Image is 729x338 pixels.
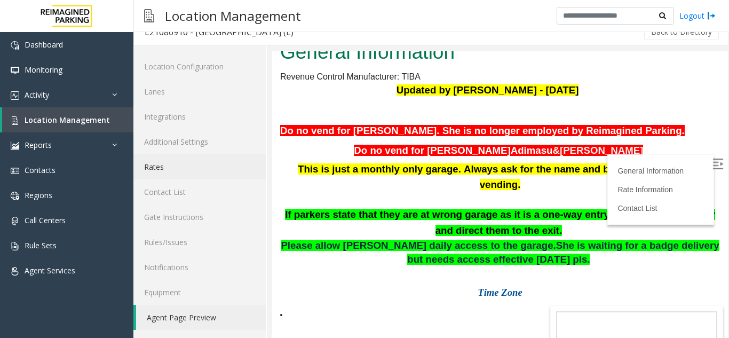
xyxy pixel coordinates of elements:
[345,115,411,124] a: General Information
[440,107,451,118] img: Open/Close Sidebar Menu
[124,33,307,44] span: Updated by [PERSON_NAME] - [DATE]
[9,188,283,200] span: Please allow [PERSON_NAME] daily access to the garage.
[25,265,75,276] span: Agent Services
[133,205,266,230] a: Gate Instructions
[135,188,447,214] span: She is waiting for a badge delivery but needs access effective [DATE] pls.
[205,235,250,247] span: Time Zone
[345,153,385,161] a: Contact List
[11,116,19,125] img: 'icon'
[11,242,19,250] img: 'icon'
[11,217,19,225] img: 'icon'
[133,255,266,280] a: Notifications
[11,41,19,50] img: 'icon'
[133,104,266,129] a: Integrations
[133,230,266,255] a: Rules/Issues
[133,54,266,79] a: Location Configuration
[239,93,281,105] span: Adimasu
[11,91,19,100] img: 'icon'
[8,74,413,85] span: Do no vend for [PERSON_NAME]. She is no longer employed by Reimagined Parking.
[25,165,56,175] span: Contacts
[11,142,19,150] img: 'icon'
[25,240,57,250] span: Rule Sets
[25,40,63,50] span: Dashboard
[145,25,294,39] div: L21086910 - [GEOGRAPHIC_DATA] (L)
[679,10,716,21] a: Logout
[133,179,266,205] a: Contact List
[133,129,266,154] a: Additional Settings
[8,21,148,30] span: Revenue Control Manufacturer: TIBA
[345,134,401,143] a: Rate Information
[133,280,266,305] a: Equipment
[144,3,154,29] img: pageIcon
[82,93,238,105] span: Do no vend for [PERSON_NAME]
[25,190,52,200] span: Regions
[25,115,110,125] span: Location Management
[11,192,19,200] img: 'icon'
[707,10,716,21] img: logout
[25,215,66,225] span: Call Centers
[25,65,62,75] span: Monitoring
[136,305,266,330] a: Agent Page Preview
[13,158,443,185] b: If parkers state that they are at wrong garage as it is a one-way entry, please open the door and...
[2,107,133,132] a: Location Management
[205,239,250,246] a: Time Zone
[25,90,49,100] span: Activity
[160,3,306,29] h3: Location Management
[644,24,719,40] button: Back to Directory
[11,267,19,276] img: 'icon'
[133,154,266,179] a: Rates
[133,79,266,104] a: Lanes
[25,140,52,150] span: Reports
[288,93,371,105] span: [PERSON_NAME]
[11,66,19,75] img: 'icon'
[11,167,19,175] img: 'icon'
[280,93,287,105] span: &
[26,112,433,139] span: This is just a monthly only garage. Always ask for the name and badge number before vending.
